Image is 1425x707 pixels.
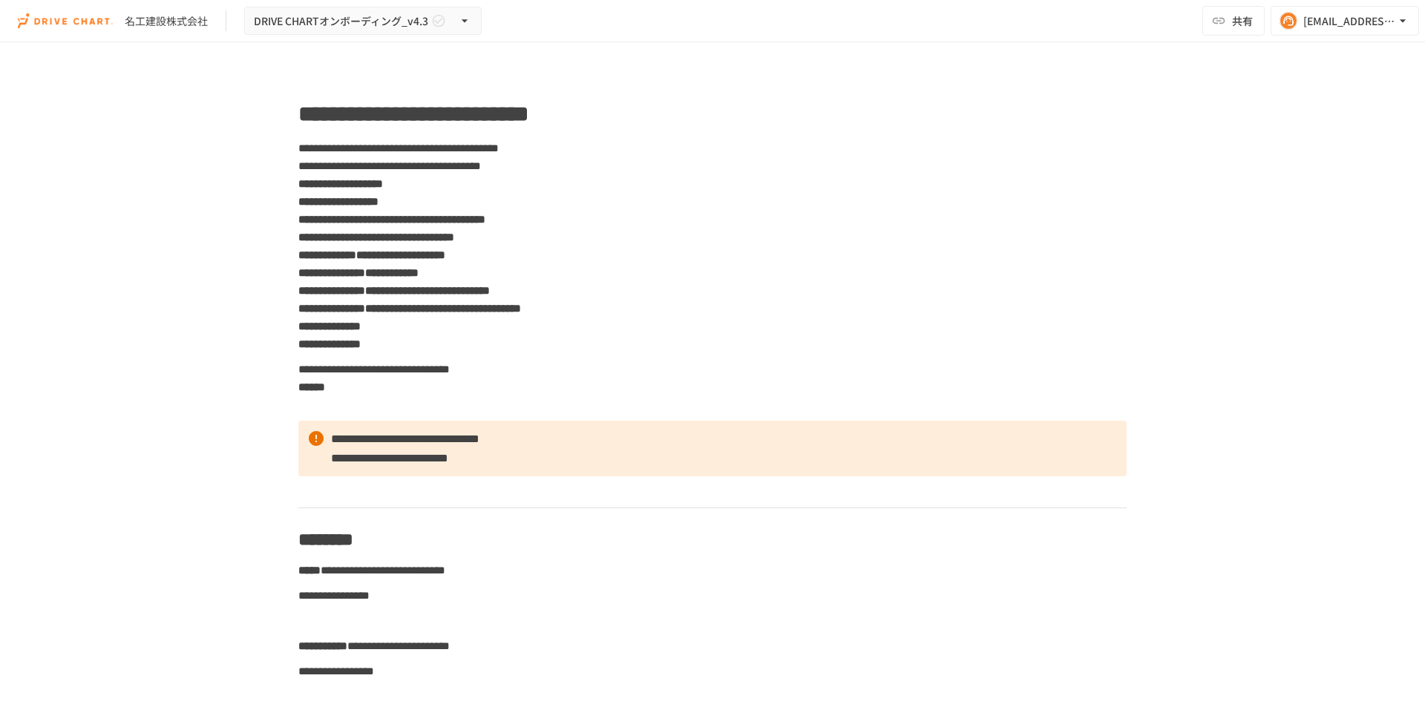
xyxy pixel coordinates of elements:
div: [EMAIL_ADDRESS][DOMAIN_NAME] [1303,12,1395,30]
span: DRIVE CHARTオンボーディング_v4.3 [254,12,428,30]
button: DRIVE CHARTオンボーディング_v4.3 [244,7,482,36]
div: 名工建設株式会社 [125,13,208,29]
img: i9VDDS9JuLRLX3JIUyK59LcYp6Y9cayLPHs4hOxMB9W [18,9,113,33]
button: [EMAIL_ADDRESS][DOMAIN_NAME] [1271,6,1419,36]
span: 共有 [1232,13,1253,29]
button: 共有 [1202,6,1265,36]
